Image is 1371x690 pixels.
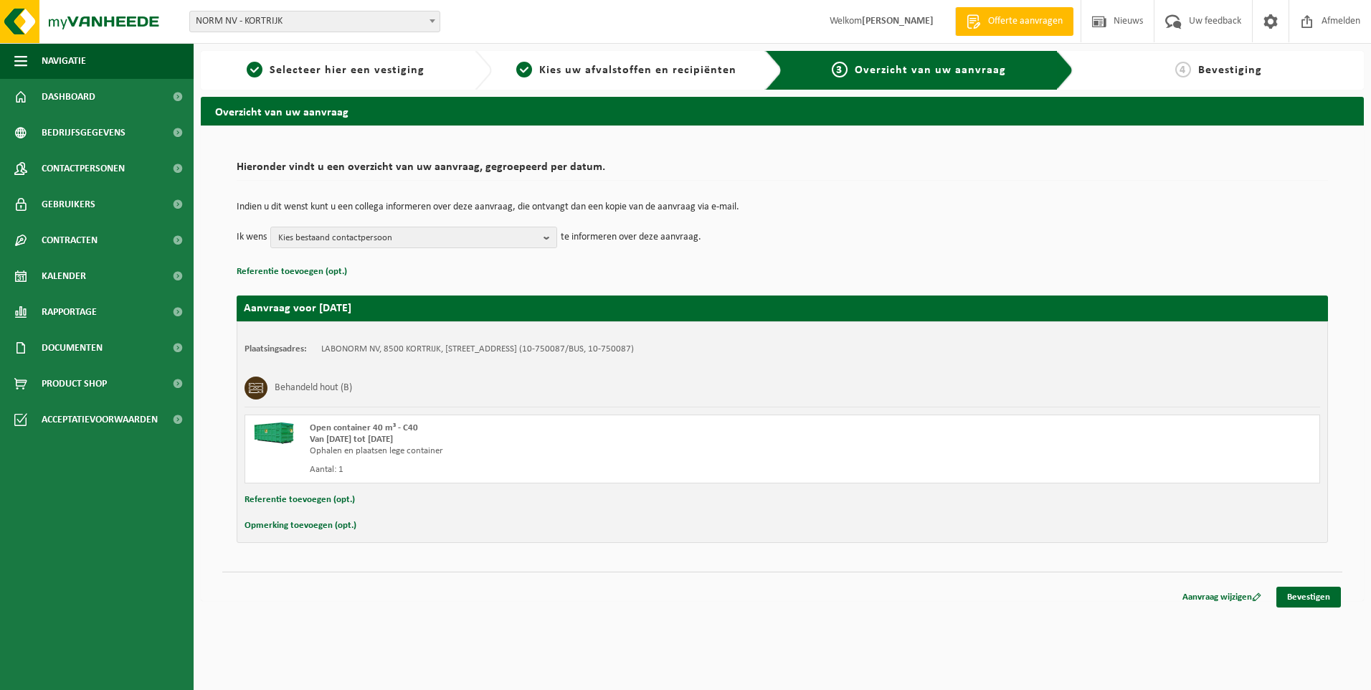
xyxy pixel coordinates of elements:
[855,65,1006,76] span: Overzicht van uw aanvraag
[985,14,1066,29] span: Offerte aanvragen
[310,445,840,457] div: Ophalen en plaatsen lege container
[247,62,262,77] span: 1
[310,435,393,444] strong: Van [DATE] tot [DATE]
[208,62,463,79] a: 1Selecteer hier een vestiging
[42,186,95,222] span: Gebruikers
[499,62,754,79] a: 2Kies uw afvalstoffen en recipiënten
[310,423,418,433] span: Open container 40 m³ - C40
[539,65,736,76] span: Kies uw afvalstoffen en recipiënten
[42,79,95,115] span: Dashboard
[278,227,538,249] span: Kies bestaand contactpersoon
[1172,587,1272,608] a: Aanvraag wijzigen
[862,16,934,27] strong: [PERSON_NAME]
[189,11,440,32] span: NORM NV - KORTRIJK
[252,422,295,444] img: HK-XC-40-GN-00.png
[190,11,440,32] span: NORM NV - KORTRIJK
[237,202,1328,212] p: Indien u dit wenst kunt u een collega informeren over deze aanvraag, die ontvangt dan een kopie v...
[244,303,351,314] strong: Aanvraag voor [DATE]
[832,62,848,77] span: 3
[42,43,86,79] span: Navigatie
[516,62,532,77] span: 2
[42,294,97,330] span: Rapportage
[1175,62,1191,77] span: 4
[321,344,634,355] td: LABONORM NV, 8500 KORTRIJK, [STREET_ADDRESS] (10-750087/BUS, 10-750087)
[42,151,125,186] span: Contactpersonen
[42,258,86,294] span: Kalender
[245,491,355,509] button: Referentie toevoegen (opt.)
[201,97,1364,125] h2: Overzicht van uw aanvraag
[561,227,701,248] p: te informeren over deze aanvraag.
[42,402,158,438] span: Acceptatievoorwaarden
[1276,587,1341,608] a: Bevestigen
[275,377,352,400] h3: Behandeld hout (B)
[270,65,424,76] span: Selecteer hier een vestiging
[245,344,307,354] strong: Plaatsingsadres:
[237,227,267,248] p: Ik wens
[955,7,1073,36] a: Offerte aanvragen
[237,161,1328,181] h2: Hieronder vindt u een overzicht van uw aanvraag, gegroepeerd per datum.
[310,464,840,476] div: Aantal: 1
[42,115,125,151] span: Bedrijfsgegevens
[42,366,107,402] span: Product Shop
[42,222,98,258] span: Contracten
[270,227,557,248] button: Kies bestaand contactpersoon
[245,516,356,535] button: Opmerking toevoegen (opt.)
[237,263,347,281] button: Referentie toevoegen (opt.)
[42,330,103,366] span: Documenten
[1198,65,1262,76] span: Bevestiging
